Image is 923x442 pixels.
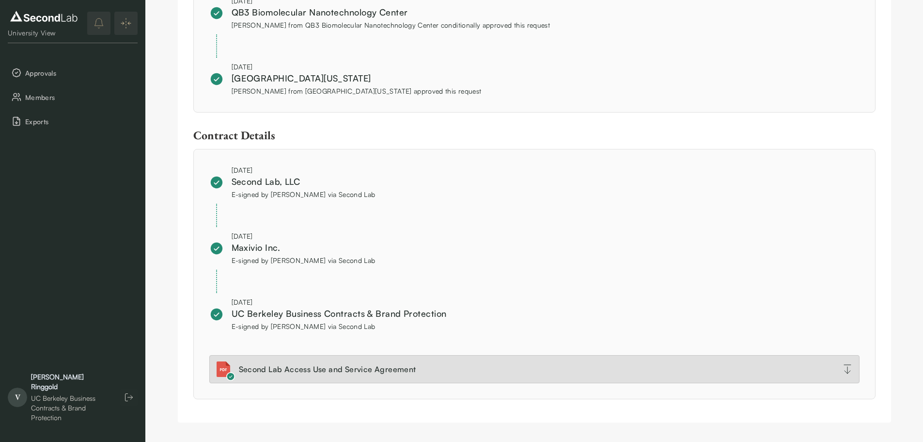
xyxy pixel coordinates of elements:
[232,322,375,330] span: E-signed by [PERSON_NAME] via Second Lab
[209,6,224,20] img: approved
[209,72,224,86] img: approved
[120,389,138,406] button: Log out
[114,12,138,35] button: Expand/Collapse sidebar
[209,307,224,322] img: approved
[209,355,860,383] a: Attachment icon for pdfCheck icon for pdfSecond Lab Access Use and Service Agreement
[25,92,134,102] span: Members
[193,128,876,143] div: Contract Details
[216,361,231,377] img: Attachment icon for pdf
[31,393,110,423] div: UC Berkeley Business Contracts & Brand Protection
[25,68,134,78] span: Approvals
[232,297,447,307] div: [DATE]
[232,87,482,95] span: [PERSON_NAME] from [GEOGRAPHIC_DATA][US_STATE] approved this request
[8,9,80,24] img: logo
[232,256,375,264] span: E-signed by [PERSON_NAME] via Second Lab
[232,72,482,85] div: [GEOGRAPHIC_DATA][US_STATE]
[232,62,482,72] div: [DATE]
[232,190,375,198] span: E-signed by [PERSON_NAME] via Second Lab
[8,63,138,83] button: Approvals
[239,363,416,375] div: Second Lab Access Use and Service Agreement
[8,111,138,131] button: Exports
[232,307,447,320] div: UC Berkeley Business Contracts & Brand Protection
[209,241,224,256] img: approved
[8,388,27,407] span: V
[31,372,110,392] div: [PERSON_NAME] Ringgold
[232,6,550,19] div: QB3 Biomolecular Nanotechnology Center
[25,116,134,127] span: Exports
[232,175,375,188] div: Second Lab, LLC
[8,87,138,107] button: Members
[209,175,224,190] img: approved
[232,21,550,29] span: [PERSON_NAME] from QB3 Biomolecular Nanotechnology Center conditionally approved this request
[232,231,375,241] div: [DATE]
[8,28,80,38] div: University View
[232,165,375,175] div: [DATE]
[232,241,375,254] div: Maxivio Inc.
[226,372,235,381] img: Check icon for pdf
[87,12,110,35] button: notifications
